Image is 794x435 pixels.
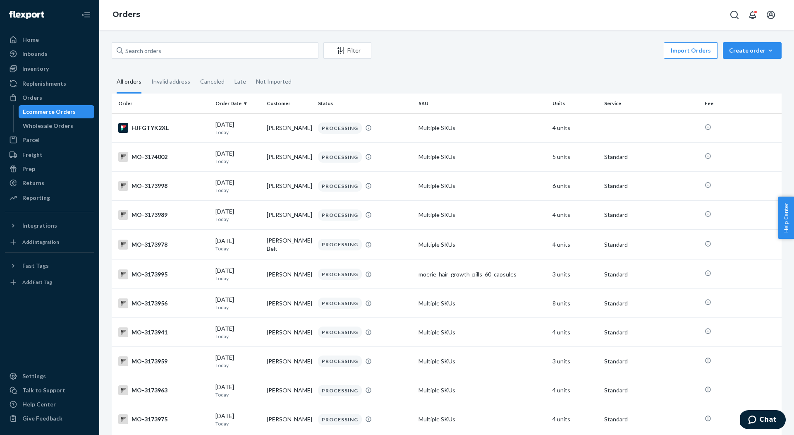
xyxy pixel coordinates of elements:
ol: breadcrumbs [106,3,147,27]
div: PROCESSING [318,385,362,396]
div: [DATE] [215,267,260,282]
td: 4 units [549,200,600,229]
button: Open account menu [763,7,779,23]
td: Multiple SKUs [415,230,549,260]
td: 6 units [549,171,600,200]
div: MO-3173941 [118,327,209,337]
a: Help Center [5,398,94,411]
div: Not Imported [256,71,292,92]
div: [DATE] [215,353,260,369]
div: Filter [324,46,371,55]
td: Multiple SKUs [415,200,549,229]
button: Talk to Support [5,384,94,397]
p: Standard [604,415,698,423]
div: Canceled [200,71,225,92]
span: Help Center [778,197,794,239]
td: Multiple SKUs [415,289,549,318]
a: Returns [5,176,94,190]
td: [PERSON_NAME] [263,347,315,376]
td: Multiple SKUs [415,171,549,200]
div: Returns [22,179,44,187]
p: Standard [604,182,698,190]
td: [PERSON_NAME] [263,405,315,434]
button: Filter [323,42,371,59]
p: Today [215,275,260,282]
div: HJFGTYK2XL [118,123,209,133]
td: Multiple SKUs [415,405,549,434]
p: Today [215,420,260,427]
td: 3 units [549,347,600,376]
div: MO-3173959 [118,356,209,366]
td: [PERSON_NAME] [263,376,315,405]
a: Add Integration [5,236,94,249]
a: Wholesale Orders [19,119,95,132]
div: [DATE] [215,207,260,223]
td: [PERSON_NAME] [263,200,315,229]
div: MO-3173989 [118,210,209,220]
td: [PERSON_NAME] [263,171,315,200]
div: PROCESSING [318,298,362,309]
a: Settings [5,370,94,383]
button: Create order [723,42,782,59]
th: Order [112,94,212,113]
p: Today [215,391,260,398]
td: 4 units [549,113,600,142]
td: Multiple SKUs [415,347,549,376]
div: MO-3173975 [118,414,209,424]
div: Wholesale Orders [23,122,73,130]
div: Parcel [22,136,40,144]
td: [PERSON_NAME] [263,142,315,171]
a: Orders [5,91,94,104]
div: MO-3173956 [118,298,209,308]
button: Open notifications [744,7,761,23]
div: MO-3173998 [118,181,209,191]
td: [PERSON_NAME] [263,260,315,289]
p: Standard [604,299,698,308]
td: [PERSON_NAME] [263,289,315,318]
td: Multiple SKUs [415,376,549,405]
div: PROCESSING [318,356,362,367]
div: moerie_hair_growth_pills_60_capsules [419,270,546,279]
p: Standard [604,153,698,161]
td: Multiple SKUs [415,113,549,142]
a: Prep [5,162,94,175]
div: Add Fast Tag [22,279,52,286]
th: Units [549,94,600,113]
div: PROCESSING [318,269,362,280]
button: Fast Tags [5,259,94,272]
div: Talk to Support [22,386,65,394]
div: Give Feedback [22,414,62,423]
div: All orders [117,71,141,94]
div: Reporting [22,194,50,202]
div: Prep [22,165,35,173]
p: Today [215,216,260,223]
td: 3 units [549,260,600,289]
p: Today [215,158,260,165]
div: Home [22,36,39,44]
p: Standard [604,240,698,249]
button: Give Feedback [5,412,94,425]
p: Standard [604,386,698,394]
td: [PERSON_NAME] Belt [263,230,315,260]
p: Today [215,333,260,340]
div: Customer [267,100,311,107]
div: MO-3173978 [118,240,209,250]
div: PROCESSING [318,239,362,250]
div: PROCESSING [318,180,362,192]
div: Ecommerce Orders [23,108,76,116]
a: Inventory [5,62,94,75]
input: Search orders [112,42,318,59]
p: Today [215,304,260,311]
div: MO-3174002 [118,152,209,162]
th: Fee [701,94,782,113]
a: Ecommerce Orders [19,105,95,118]
button: Integrations [5,219,94,232]
td: 4 units [549,230,600,260]
div: Inbounds [22,50,48,58]
div: [DATE] [215,237,260,252]
div: Freight [22,151,43,159]
td: Multiple SKUs [415,142,549,171]
p: Today [215,187,260,194]
td: Multiple SKUs [415,318,549,347]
